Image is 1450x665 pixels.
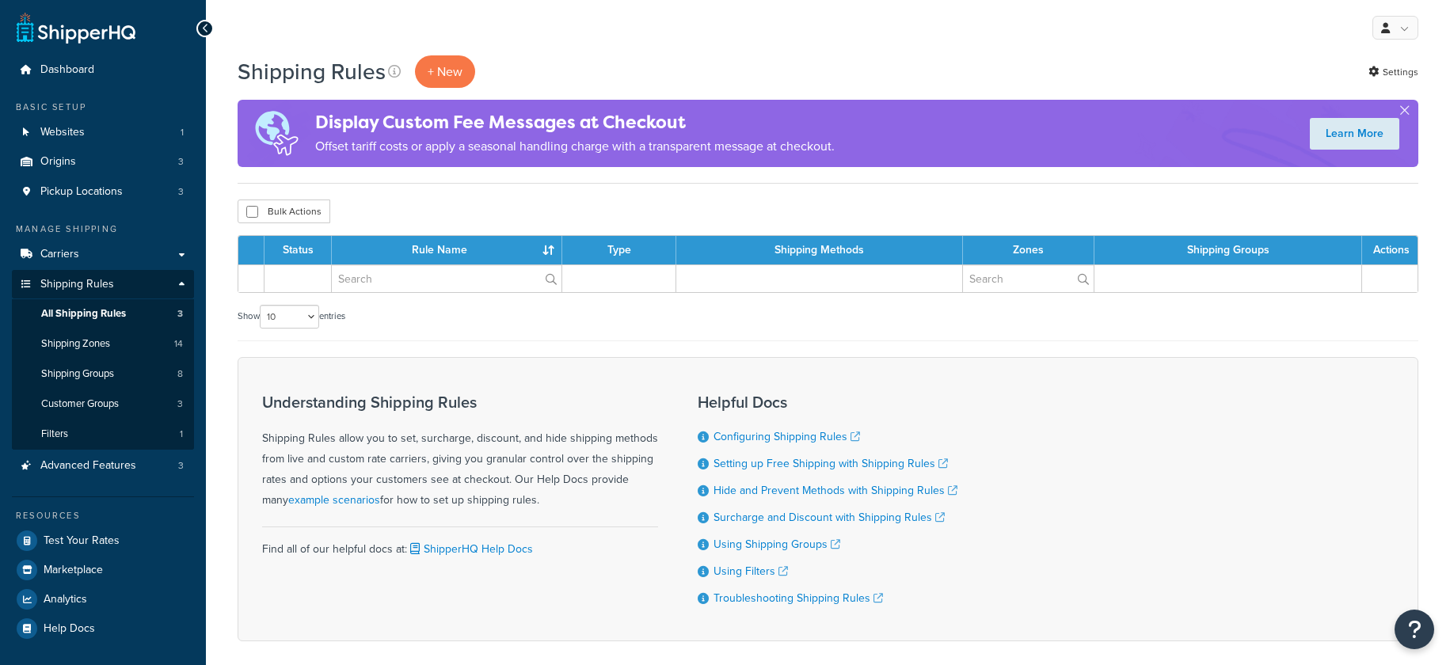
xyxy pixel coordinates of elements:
[12,118,194,147] li: Websites
[40,63,94,77] span: Dashboard
[1310,118,1399,150] a: Learn More
[12,118,194,147] a: Websites 1
[238,100,315,167] img: duties-banner-06bc72dcb5fe05cb3f9472aba00be2ae8eb53ab6f0d8bb03d382ba314ac3c341.png
[12,177,194,207] li: Pickup Locations
[238,305,345,329] label: Show entries
[1395,610,1434,649] button: Open Resource Center
[265,236,332,264] th: Status
[44,564,103,577] span: Marketplace
[178,155,184,169] span: 3
[40,185,123,199] span: Pickup Locations
[698,393,957,411] h3: Helpful Docs
[262,526,658,560] div: Find all of our helpful docs at:
[332,236,562,264] th: Rule Name
[12,389,194,419] li: Customer Groups
[178,185,184,199] span: 3
[40,459,136,473] span: Advanced Features
[12,614,194,643] a: Help Docs
[12,147,194,177] li: Origins
[180,427,183,441] span: 1
[963,236,1094,264] th: Zones
[12,177,194,207] a: Pickup Locations 3
[12,329,194,359] a: Shipping Zones 14
[41,427,68,441] span: Filters
[12,389,194,419] a: Customer Groups 3
[12,329,194,359] li: Shipping Zones
[12,147,194,177] a: Origins 3
[41,337,110,351] span: Shipping Zones
[315,135,835,158] p: Offset tariff costs or apply a seasonal handling charge with a transparent message at checkout.
[1362,236,1418,264] th: Actions
[12,359,194,389] a: Shipping Groups 8
[714,509,945,526] a: Surcharge and Discount with Shipping Rules
[178,459,184,473] span: 3
[12,55,194,85] a: Dashboard
[12,101,194,114] div: Basic Setup
[288,492,380,508] a: example scenarios
[12,359,194,389] li: Shipping Groups
[238,199,330,223] button: Bulk Actions
[12,222,194,236] div: Manage Shipping
[177,307,183,321] span: 3
[12,299,194,329] a: All Shipping Rules 3
[40,155,76,169] span: Origins
[12,420,194,449] a: Filters 1
[44,622,95,636] span: Help Docs
[332,265,561,292] input: Search
[40,248,79,261] span: Carriers
[41,307,126,321] span: All Shipping Rules
[407,541,533,557] a: ShipperHQ Help Docs
[714,428,860,445] a: Configuring Shipping Rules
[40,278,114,291] span: Shipping Rules
[44,534,120,548] span: Test Your Rates
[714,590,883,606] a: Troubleshooting Shipping Rules
[181,126,184,139] span: 1
[238,56,386,87] h1: Shipping Rules
[44,593,87,606] span: Analytics
[12,270,194,299] a: Shipping Rules
[12,270,194,450] li: Shipping Rules
[12,585,194,614] a: Analytics
[262,393,658,411] h3: Understanding Shipping Rules
[12,556,194,584] a: Marketplace
[963,265,1094,292] input: Search
[714,455,948,472] a: Setting up Free Shipping with Shipping Rules
[260,305,319,329] select: Showentries
[315,109,835,135] h4: Display Custom Fee Messages at Checkout
[415,55,475,88] p: + New
[562,236,676,264] th: Type
[41,367,114,381] span: Shipping Groups
[714,536,840,553] a: Using Shipping Groups
[40,126,85,139] span: Websites
[12,420,194,449] li: Filters
[177,397,183,411] span: 3
[41,397,119,411] span: Customer Groups
[12,451,194,481] li: Advanced Features
[12,509,194,522] div: Resources
[1094,236,1362,264] th: Shipping Groups
[177,367,183,381] span: 8
[17,12,135,44] a: ShipperHQ Home
[676,236,963,264] th: Shipping Methods
[12,526,194,555] a: Test Your Rates
[714,563,788,579] a: Using Filters
[12,451,194,481] a: Advanced Features 3
[714,482,957,499] a: Hide and Prevent Methods with Shipping Rules
[12,299,194,329] li: All Shipping Rules
[174,337,183,351] span: 14
[12,240,194,269] a: Carriers
[1368,61,1418,83] a: Settings
[262,393,658,511] div: Shipping Rules allow you to set, surcharge, discount, and hide shipping methods from live and cus...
